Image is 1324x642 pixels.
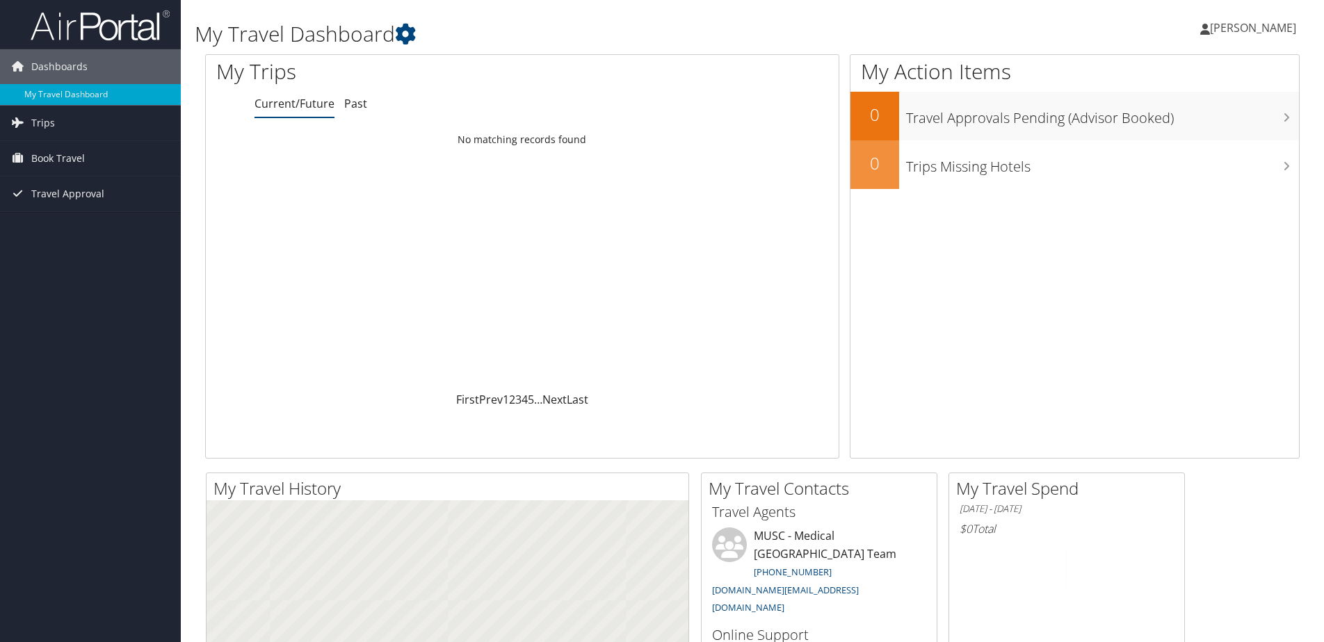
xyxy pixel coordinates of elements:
[705,527,933,620] li: MUSC - Medical [GEOGRAPHIC_DATA] Team
[1200,7,1310,49] a: [PERSON_NAME]
[906,150,1299,176] h3: Trips Missing Hotels
[522,392,528,407] a: 4
[850,140,1299,189] a: 0Trips Missing Hotels
[754,566,832,578] a: [PHONE_NUMBER]
[456,392,479,407] a: First
[542,392,567,407] a: Next
[712,584,859,614] a: [DOMAIN_NAME][EMAIL_ADDRESS][DOMAIN_NAME]
[509,392,515,407] a: 2
[213,477,688,500] h2: My Travel History
[479,392,503,407] a: Prev
[195,19,938,49] h1: My Travel Dashboard
[31,176,104,211] span: Travel Approval
[216,57,565,86] h1: My Trips
[31,106,55,140] span: Trips
[344,96,367,111] a: Past
[1210,20,1296,35] span: [PERSON_NAME]
[206,127,839,152] td: No matching records found
[712,502,926,522] h3: Travel Agents
[503,392,509,407] a: 1
[850,103,899,126] h2: 0
[31,9,170,42] img: airportal-logo.png
[906,101,1299,128] h3: Travel Approvals Pending (Advisor Booked)
[960,521,1174,536] h6: Total
[960,521,972,536] span: $0
[850,151,899,175] h2: 0
[534,392,542,407] span: …
[956,477,1184,500] h2: My Travel Spend
[850,57,1299,86] h1: My Action Items
[709,477,937,500] h2: My Travel Contacts
[528,392,534,407] a: 5
[31,49,88,84] span: Dashboards
[960,502,1174,516] h6: [DATE] - [DATE]
[255,96,334,111] a: Current/Future
[567,392,588,407] a: Last
[31,141,85,176] span: Book Travel
[515,392,522,407] a: 3
[850,92,1299,140] a: 0Travel Approvals Pending (Advisor Booked)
